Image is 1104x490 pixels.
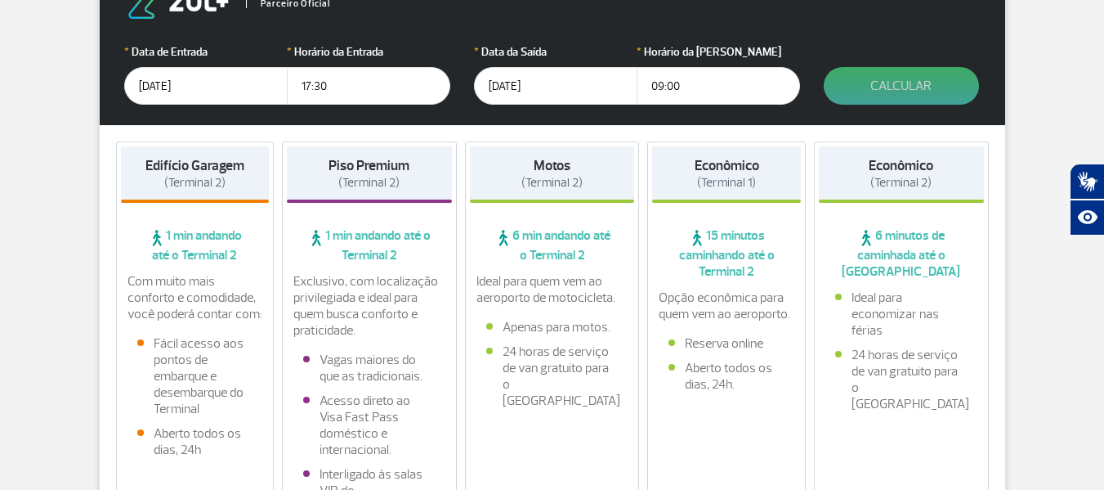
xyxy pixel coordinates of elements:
[637,67,800,105] input: hh:mm
[534,157,570,174] strong: Motos
[668,335,784,352] li: Reserva online
[287,67,450,105] input: hh:mm
[329,157,409,174] strong: Piso Premium
[124,67,288,105] input: dd/mm/aaaa
[470,227,635,263] span: 6 min andando até o Terminal 2
[476,273,628,306] p: Ideal para quem vem ao aeroporto de motocicleta.
[124,43,288,61] label: Data de Entrada
[474,67,637,105] input: dd/mm/aaaa
[287,43,450,61] label: Horário da Entrada
[121,227,270,263] span: 1 min andando até o Terminal 2
[338,175,400,191] span: (Terminal 2)
[137,335,253,417] li: Fácil acesso aos pontos de embarque e desembarque do Terminal
[835,347,968,412] li: 24 horas de serviço de van gratuito para o [GEOGRAPHIC_DATA]
[824,67,979,105] button: Calcular
[695,157,759,174] strong: Econômico
[287,227,452,263] span: 1 min andando até o Terminal 2
[697,175,756,191] span: (Terminal 1)
[521,175,583,191] span: (Terminal 2)
[486,344,619,409] li: 24 horas de serviço de van gratuito para o [GEOGRAPHIC_DATA]
[637,43,800,61] label: Horário da [PERSON_NAME]
[1070,164,1104,200] button: Abrir tradutor de língua de sinais.
[1070,164,1104,236] div: Plugin de acessibilidade da Hand Talk.
[1070,200,1104,236] button: Abrir recursos assistivos.
[869,157,933,174] strong: Econômico
[870,175,932,191] span: (Terminal 2)
[835,290,968,339] li: Ideal para economizar nas férias
[137,425,253,458] li: Aberto todos os dias, 24h
[127,273,263,322] p: Com muito mais conforto e comodidade, você poderá contar com:
[145,157,244,174] strong: Edifício Garagem
[668,360,784,393] li: Aberto todos os dias, 24h.
[303,393,436,458] li: Acesso direto ao Visa Fast Pass doméstico e internacional.
[486,319,619,335] li: Apenas para motos.
[164,175,226,191] span: (Terminal 2)
[474,43,637,61] label: Data da Saída
[659,290,794,322] p: Opção econômica para quem vem ao aeroporto.
[819,227,984,280] span: 6 minutos de caminhada até o [GEOGRAPHIC_DATA]
[652,227,801,280] span: 15 minutos caminhando até o Terminal 2
[293,273,445,339] p: Exclusivo, com localização privilegiada e ideal para quem busca conforto e praticidade.
[303,352,436,384] li: Vagas maiores do que as tradicionais.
